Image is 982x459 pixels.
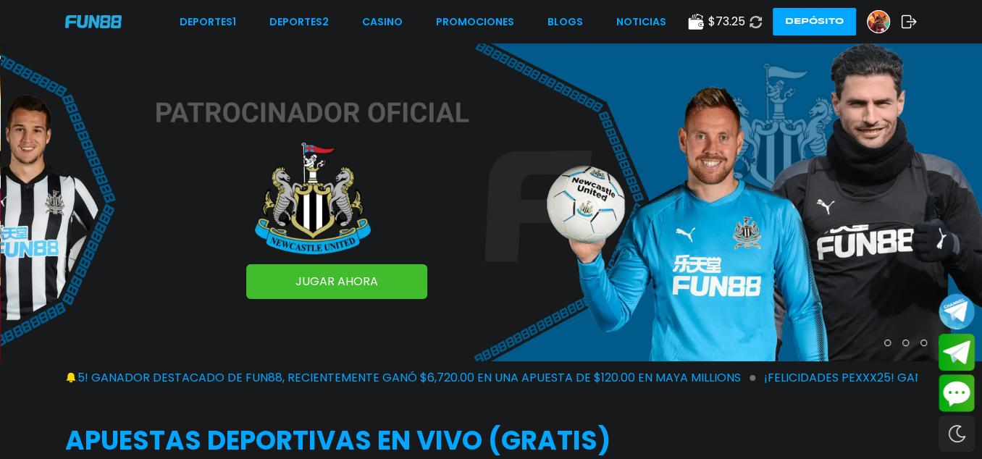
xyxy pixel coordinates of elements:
button: Contact customer service [939,374,975,412]
a: Avatar [867,10,901,33]
a: NOTICIAS [616,14,666,30]
img: Avatar [868,11,889,33]
button: Depósito [773,8,856,35]
img: Company Logo [65,15,122,28]
a: Deportes2 [269,14,329,30]
span: $ 73.25 [708,13,745,30]
button: Join telegram channel [939,292,975,330]
button: Join telegram [939,334,975,371]
a: BLOGS [547,14,583,30]
a: Deportes1 [180,14,236,30]
a: JUGAR AHORA [246,264,427,299]
a: Promociones [436,14,514,30]
a: CASINO [362,14,403,30]
div: Switch theme [939,416,975,452]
